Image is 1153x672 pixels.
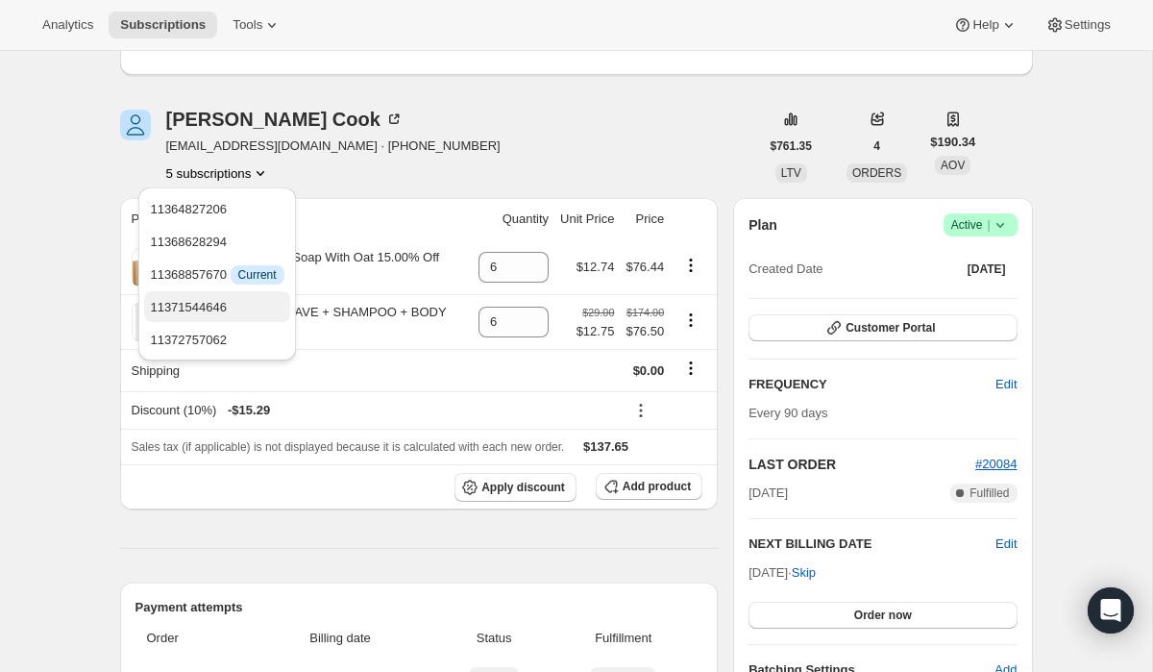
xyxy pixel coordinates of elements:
[748,455,975,474] h2: LAST ORDER
[444,629,544,648] span: Status
[846,320,935,336] span: Customer Portal
[675,255,706,276] button: Product actions
[582,307,614,318] small: $29.00
[596,473,702,500] button: Add product
[31,12,105,38] button: Analytics
[1065,17,1111,33] span: Settings
[135,617,243,660] th: Order
[150,333,227,347] span: 11372757062
[576,322,615,341] span: $12.75
[132,401,615,420] div: Discount (10%)
[748,314,1017,341] button: Customer Portal
[987,217,990,233] span: |
[248,629,432,648] span: Billing date
[42,17,93,33] span: Analytics
[144,226,289,257] button: 11368628294
[150,235,227,249] span: 11368628294
[780,558,827,588] button: Skip
[238,267,277,283] span: Current
[166,110,404,129] div: [PERSON_NAME] Cook
[132,440,565,454] span: Sales tax (if applicable) is not displayed because it is calculated with each new order.
[633,363,665,378] span: $0.00
[854,608,912,623] span: Order now
[995,535,1017,554] button: Edit
[623,479,691,494] span: Add product
[620,198,670,240] th: Price
[781,166,801,180] span: LTV
[221,12,293,38] button: Tools
[748,602,1017,629] button: Order now
[862,133,892,160] button: 4
[930,133,975,152] span: $190.34
[166,163,271,183] button: Product actions
[144,259,289,289] button: 11368857670 InfoCurrent
[852,166,901,180] span: ORDERS
[969,485,1009,501] span: Fulfilled
[150,267,283,282] span: 11368857670
[968,261,1006,277] span: [DATE]
[1088,587,1134,634] div: Open Intercom Messenger
[975,455,1017,474] button: #20084
[135,598,703,617] h2: Payment attempts
[748,535,995,554] h2: NEXT BILLING DATE
[748,484,788,503] span: [DATE]
[748,375,995,394] h2: FREQUENCY
[166,137,501,156] span: [EMAIL_ADDRESS][DOMAIN_NAME] · [PHONE_NUMBER]
[583,439,628,454] span: $137.65
[748,215,777,235] h2: Plan
[972,17,998,33] span: Help
[759,133,823,160] button: $761.35
[942,12,1029,38] button: Help
[454,473,576,502] button: Apply discount
[150,300,227,314] span: 11371544646
[144,291,289,322] button: 11371544646
[956,256,1018,283] button: [DATE]
[771,138,812,154] span: $761.35
[481,480,565,495] span: Apply discount
[120,17,206,33] span: Subscriptions
[626,322,664,341] span: $76.50
[675,310,706,331] button: Product actions
[150,202,227,216] span: 11364827206
[675,358,706,379] button: Shipping actions
[555,629,691,648] span: Fulfillment
[233,17,262,33] span: Tools
[170,303,468,341] div: MAN SOAP 03 | SHAVE + SHAMPOO + BODY WASH
[941,159,965,172] span: AOV
[576,260,615,274] span: $12.74
[995,375,1017,394] span: Edit
[951,215,1010,235] span: Active
[792,563,816,583] span: Skip
[120,198,474,240] th: Product
[873,138,880,154] span: 4
[144,324,289,355] button: 11372757062
[473,198,554,240] th: Quantity
[975,457,1017,471] a: #20084
[144,193,289,224] button: 11364827206
[170,248,468,286] div: Lavender Soothing Soap With Oat 15.00% Off Auto renew
[554,198,620,240] th: Unit Price
[626,307,664,318] small: $174.00
[984,369,1028,400] button: Edit
[1034,12,1122,38] button: Settings
[228,401,270,420] span: - $15.29
[748,406,827,420] span: Every 90 days
[109,12,217,38] button: Subscriptions
[748,260,822,279] span: Created Date
[626,260,664,274] span: $76.44
[748,565,816,580] span: [DATE] ·
[120,349,474,391] th: Shipping
[120,110,151,140] span: Debra Cook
